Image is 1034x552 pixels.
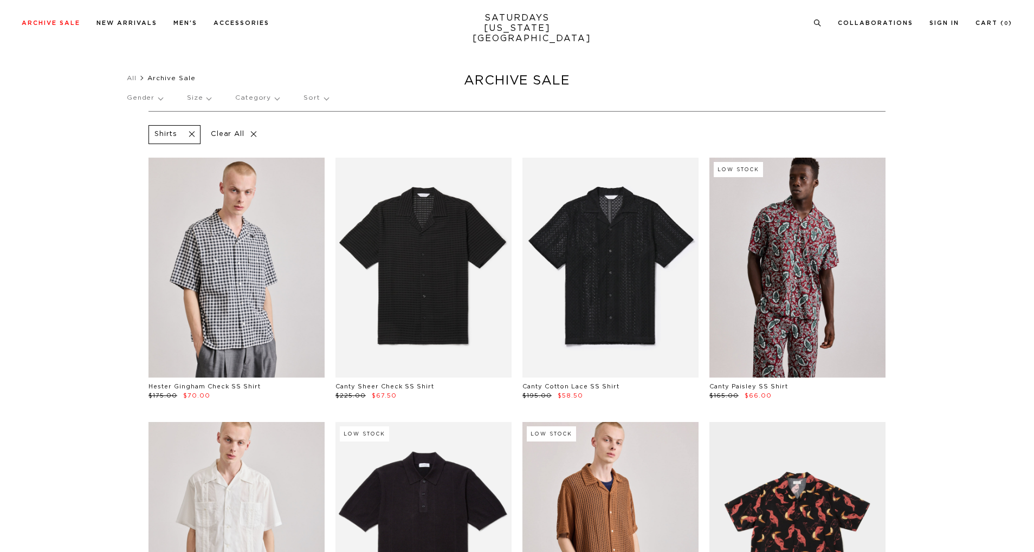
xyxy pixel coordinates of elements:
[148,393,177,399] span: $175.00
[127,86,163,111] p: Gender
[1004,21,1009,26] small: 0
[714,162,763,177] div: Low Stock
[96,20,157,26] a: New Arrivals
[335,393,366,399] span: $225.00
[709,384,788,389] a: Canty Paisley SS Shirt
[558,393,583,399] span: $58.50
[473,13,562,44] a: SATURDAYS[US_STATE][GEOGRAPHIC_DATA]
[183,393,210,399] span: $70.00
[235,86,279,111] p: Category
[206,125,262,144] p: Clear All
[340,426,389,441] div: Low Stock
[527,426,576,441] div: Low Stock
[148,384,261,389] a: Hester Gingham Check SS Shirt
[127,75,137,81] a: All
[522,393,552,399] span: $195.00
[975,20,1012,26] a: Cart (0)
[838,20,913,26] a: Collaborations
[214,20,269,26] a: Accessories
[335,384,434,389] a: Canty Sheer Check SS Shirt
[147,75,196,81] span: Archive Sale
[154,130,177,139] p: Shirts
[929,20,959,26] a: Sign In
[522,384,619,389] a: Canty Cotton Lace SS Shirt
[22,20,80,26] a: Archive Sale
[173,20,197,26] a: Men's
[187,86,211,111] p: Size
[745,393,772,399] span: $66.00
[709,393,739,399] span: $165.00
[372,393,397,399] span: $67.50
[303,86,328,111] p: Sort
